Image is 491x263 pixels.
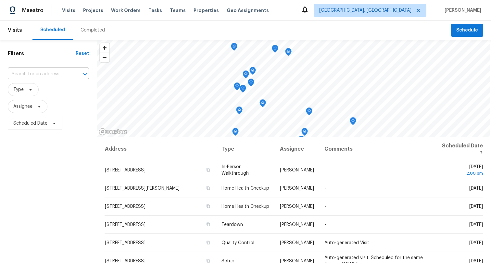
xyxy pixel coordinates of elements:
[324,204,326,209] span: -
[319,7,411,14] span: [GEOGRAPHIC_DATA], [GEOGRAPHIC_DATA]
[280,222,314,227] span: [PERSON_NAME]
[280,186,314,191] span: [PERSON_NAME]
[221,165,249,176] span: In-Person Walkthrough
[8,69,71,79] input: Search for an address...
[280,168,314,172] span: [PERSON_NAME]
[236,106,243,117] div: Map marker
[205,167,211,173] button: Copy Address
[62,7,75,14] span: Visits
[205,203,211,209] button: Copy Address
[105,222,145,227] span: [STREET_ADDRESS]
[105,204,145,209] span: [STREET_ADDRESS]
[216,137,275,161] th: Type
[105,168,145,172] span: [STREET_ADDRESS]
[97,40,490,137] canvas: Map
[105,186,180,191] span: [STREET_ADDRESS][PERSON_NAME]
[301,128,308,138] div: Map marker
[243,70,249,81] div: Map marker
[22,7,44,14] span: Maestro
[231,43,237,53] div: Map marker
[275,137,319,161] th: Assignee
[105,137,216,161] th: Address
[40,27,65,33] div: Scheduled
[248,79,254,89] div: Map marker
[221,241,254,245] span: Quality Control
[469,186,483,191] span: [DATE]
[194,7,219,14] span: Properties
[249,67,256,77] div: Map marker
[99,128,127,135] a: Mapbox homepage
[8,50,76,57] h1: Filters
[240,85,246,95] div: Map marker
[319,137,433,161] th: Comments
[81,27,105,33] div: Completed
[438,165,483,177] span: [DATE]
[111,7,141,14] span: Work Orders
[13,103,32,110] span: Assignee
[13,120,47,127] span: Scheduled Date
[205,185,211,191] button: Copy Address
[469,204,483,209] span: [DATE]
[100,53,109,62] button: Zoom out
[285,48,292,58] div: Map marker
[298,136,305,146] div: Map marker
[148,8,162,13] span: Tasks
[76,50,89,57] div: Reset
[324,241,369,245] span: Auto-generated Visit
[205,221,211,227] button: Copy Address
[227,7,269,14] span: Geo Assignments
[221,204,269,209] span: Home Health Checkup
[205,240,211,245] button: Copy Address
[324,168,326,172] span: -
[259,99,266,109] div: Map marker
[221,222,243,227] span: Teardown
[232,128,239,138] div: Map marker
[8,23,22,37] span: Visits
[280,204,314,209] span: [PERSON_NAME]
[280,241,314,245] span: [PERSON_NAME]
[469,241,483,245] span: [DATE]
[272,45,278,55] div: Map marker
[456,26,478,34] span: Schedule
[170,7,186,14] span: Teams
[81,70,90,79] button: Open
[100,43,109,53] button: Zoom in
[438,170,483,177] div: 2:00 pm
[350,117,356,127] div: Map marker
[433,137,483,161] th: Scheduled Date ↑
[306,107,312,118] div: Map marker
[13,86,24,93] span: Type
[442,7,481,14] span: [PERSON_NAME]
[234,82,240,93] div: Map marker
[105,241,145,245] span: [STREET_ADDRESS]
[451,24,483,37] button: Schedule
[324,222,326,227] span: -
[469,222,483,227] span: [DATE]
[324,186,326,191] span: -
[83,7,103,14] span: Projects
[221,186,269,191] span: Home Health Checkup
